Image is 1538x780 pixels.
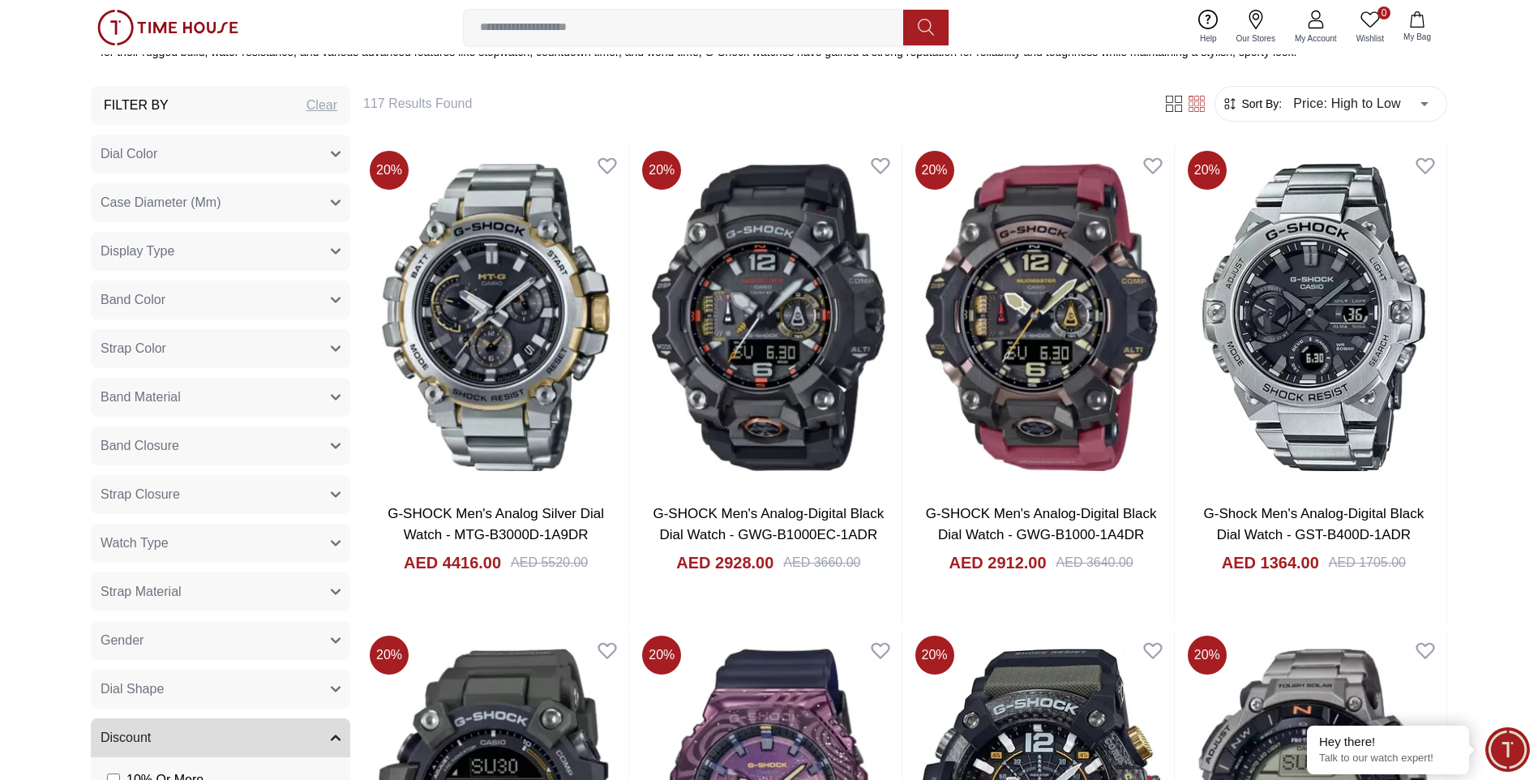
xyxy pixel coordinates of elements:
[1350,32,1390,45] span: Wishlist
[676,551,773,574] h4: AED 2928.00
[91,378,350,417] button: Band Material
[1181,144,1446,491] img: G-Shock Men's Analog-Digital Black Dial Watch - GST-B400D-1ADR
[1397,31,1437,43] span: My Bag
[404,551,501,574] h4: AED 4416.00
[783,553,860,572] div: AED 3660.00
[91,281,350,319] button: Band Color
[909,144,1174,491] img: G-SHOCK Men's Analog-Digital Black Dial Watch - GWG-B1000-1A4DR
[915,151,954,190] span: 20 %
[370,636,409,675] span: 20 %
[363,94,1143,114] h6: 117 Results Found
[642,636,681,675] span: 20 %
[1056,553,1133,572] div: AED 3640.00
[949,551,1046,574] h4: AED 2912.00
[1329,553,1406,572] div: AED 1705.00
[1222,551,1319,574] h4: AED 1364.00
[363,144,628,491] img: G-SHOCK Men's Analog Silver Dial Watch - MTG-B3000D-1A9DR
[636,144,901,491] img: G-SHOCK Men's Analog-Digital Black Dial Watch - GWG-B1000EC-1ADR
[97,10,238,45] img: ...
[101,728,151,748] span: Discount
[306,96,337,115] div: Clear
[1288,32,1343,45] span: My Account
[1394,8,1441,46] button: My Bag
[101,290,165,310] span: Band Color
[1319,752,1457,765] p: Talk to our watch expert!
[91,524,350,563] button: Watch Type
[642,151,681,190] span: 20 %
[1188,151,1227,190] span: 20 %
[370,151,409,190] span: 20 %
[388,506,604,542] a: G-SHOCK Men's Analog Silver Dial Watch - MTG-B3000D-1A9DR
[101,631,144,650] span: Gender
[101,485,180,504] span: Strap Closure
[91,135,350,174] button: Dial Color
[1204,506,1424,542] a: G-Shock Men's Analog-Digital Black Dial Watch - GST-B400D-1ADR
[101,436,179,456] span: Band Closure
[91,718,350,757] button: Discount
[101,679,164,699] span: Dial Shape
[1227,6,1285,48] a: Our Stores
[1188,636,1227,675] span: 20 %
[926,506,1157,542] a: G-SHOCK Men's Analog-Digital Black Dial Watch - GWG-B1000-1A4DR
[101,193,221,212] span: Case Diameter (Mm)
[1377,6,1390,19] span: 0
[91,232,350,271] button: Display Type
[101,534,169,553] span: Watch Type
[101,144,157,164] span: Dial Color
[91,426,350,465] button: Band Closure
[91,621,350,660] button: Gender
[511,553,588,572] div: AED 5520.00
[1485,727,1530,772] div: Chat Widget
[91,572,350,611] button: Strap Material
[91,475,350,514] button: Strap Closure
[101,242,174,261] span: Display Type
[1190,6,1227,48] a: Help
[1230,32,1282,45] span: Our Stores
[1319,734,1457,750] div: Hey there!
[101,388,181,407] span: Band Material
[653,506,884,542] a: G-SHOCK Men's Analog-Digital Black Dial Watch - GWG-B1000EC-1ADR
[101,582,182,602] span: Strap Material
[91,329,350,368] button: Strap Color
[1222,96,1282,112] button: Sort By:
[1238,96,1282,112] span: Sort By:
[104,96,169,115] h3: Filter By
[915,636,954,675] span: 20 %
[91,183,350,222] button: Case Diameter (Mm)
[101,339,166,358] span: Strap Color
[1193,32,1223,45] span: Help
[91,670,350,709] button: Dial Shape
[1347,6,1394,48] a: 0Wishlist
[1282,81,1440,126] div: Price: High to Low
